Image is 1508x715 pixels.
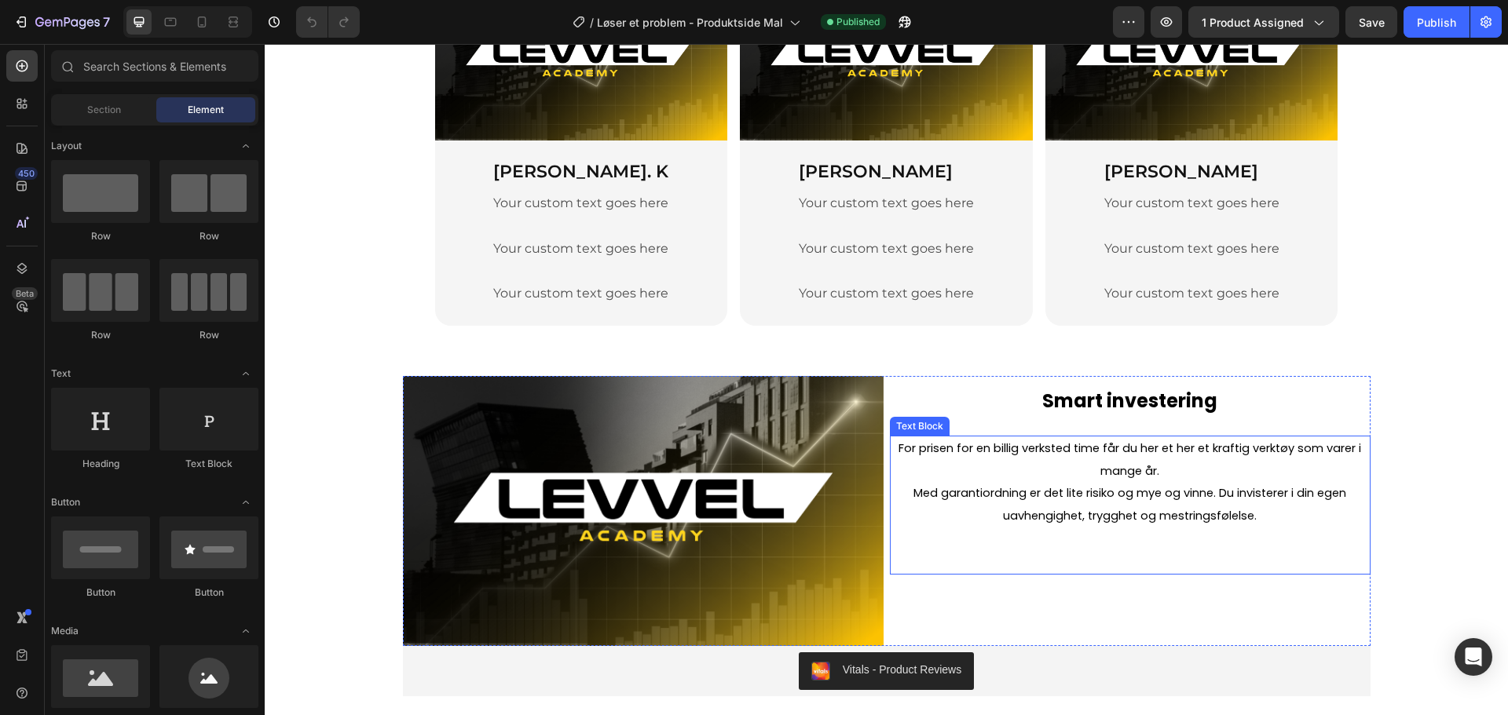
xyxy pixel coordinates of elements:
[1404,6,1470,38] button: Publish
[628,375,682,389] div: Text Block
[1345,6,1397,38] button: Save
[229,194,404,217] p: Your custom text goes here
[1202,14,1304,31] span: 1 product assigned
[840,239,1015,261] p: Your custom text goes here
[840,148,1015,171] p: Your custom text goes here
[51,139,82,153] span: Layout
[188,103,224,117] span: Element
[534,194,709,217] p: Your custom text goes here
[634,396,1096,435] span: For prisen for en billig verksted time får du her et her et kraftig verktøy som varer i mange år.
[1417,14,1456,31] div: Publish
[547,618,565,637] img: 26b75d61-258b-461b-8cc3-4bcb67141ce0.png
[836,15,880,29] span: Published
[590,14,594,31] span: /
[229,239,404,261] p: Your custom text goes here
[51,624,79,638] span: Media
[233,361,258,386] span: Toggle open
[51,585,150,600] div: Button
[103,13,110,31] p: 7
[1455,638,1492,676] div: Open Intercom Messenger
[597,14,783,31] span: Løser et problem - Produktside Mal
[296,6,360,38] div: Undo/Redo
[51,328,150,342] div: Row
[6,6,117,38] button: 7
[159,328,258,342] div: Row
[227,115,405,141] h2: [PERSON_NAME]. K
[534,239,709,261] p: Your custom text goes here
[138,332,619,602] img: gempages_582091002097959768-44653f0e-c31d-4357-ae66-a3455f941a48.png
[534,148,709,171] p: Your custom text goes here
[51,495,80,509] span: Button
[15,167,38,180] div: 450
[159,585,258,600] div: Button
[51,50,258,82] input: Search Sections & Elements
[265,44,1508,715] iframe: Design area
[51,367,71,381] span: Text
[233,490,258,515] span: Toggle open
[159,457,258,471] div: Text Block
[533,115,711,141] h2: [PERSON_NAME]
[1359,16,1385,29] span: Save
[229,148,404,171] p: Your custom text goes here
[838,115,1016,141] h2: [PERSON_NAME]
[159,229,258,243] div: Row
[87,103,121,117] span: Section
[233,618,258,644] span: Toggle open
[51,229,150,243] div: Row
[649,441,1082,480] span: Med garantiordning er det lite risiko og mye og vinne. Du invisterer i din egen uavhengighet, try...
[578,618,697,634] div: Vitals - Product Reviews
[233,133,258,159] span: Toggle open
[534,608,709,646] button: Vitals - Product Reviews
[12,287,38,300] div: Beta
[1188,6,1339,38] button: 1 product assigned
[778,344,953,370] strong: Smart investering
[840,194,1015,217] p: Your custom text goes here
[51,457,150,471] div: Heading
